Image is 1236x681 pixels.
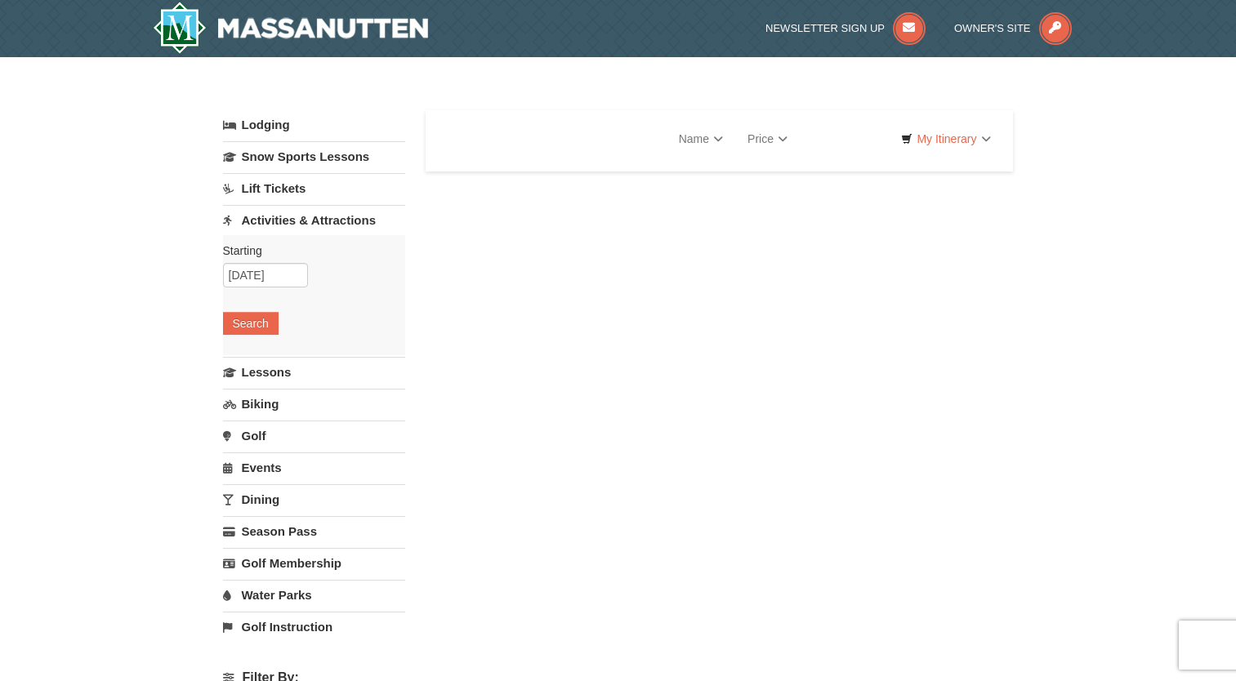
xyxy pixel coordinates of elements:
[223,452,405,483] a: Events
[954,22,1072,34] a: Owner's Site
[765,22,926,34] a: Newsletter Sign Up
[223,205,405,235] a: Activities & Attractions
[890,127,1001,151] a: My Itinerary
[223,312,279,335] button: Search
[223,173,405,203] a: Lift Tickets
[223,357,405,387] a: Lessons
[223,243,393,259] label: Starting
[223,612,405,642] a: Golf Instruction
[153,2,429,54] img: Massanutten Resort Logo
[223,421,405,451] a: Golf
[223,484,405,514] a: Dining
[223,141,405,171] a: Snow Sports Lessons
[223,110,405,140] a: Lodging
[223,580,405,610] a: Water Parks
[153,2,429,54] a: Massanutten Resort
[667,122,735,155] a: Name
[223,389,405,419] a: Biking
[735,122,800,155] a: Price
[223,516,405,546] a: Season Pass
[223,548,405,578] a: Golf Membership
[765,22,885,34] span: Newsletter Sign Up
[954,22,1031,34] span: Owner's Site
